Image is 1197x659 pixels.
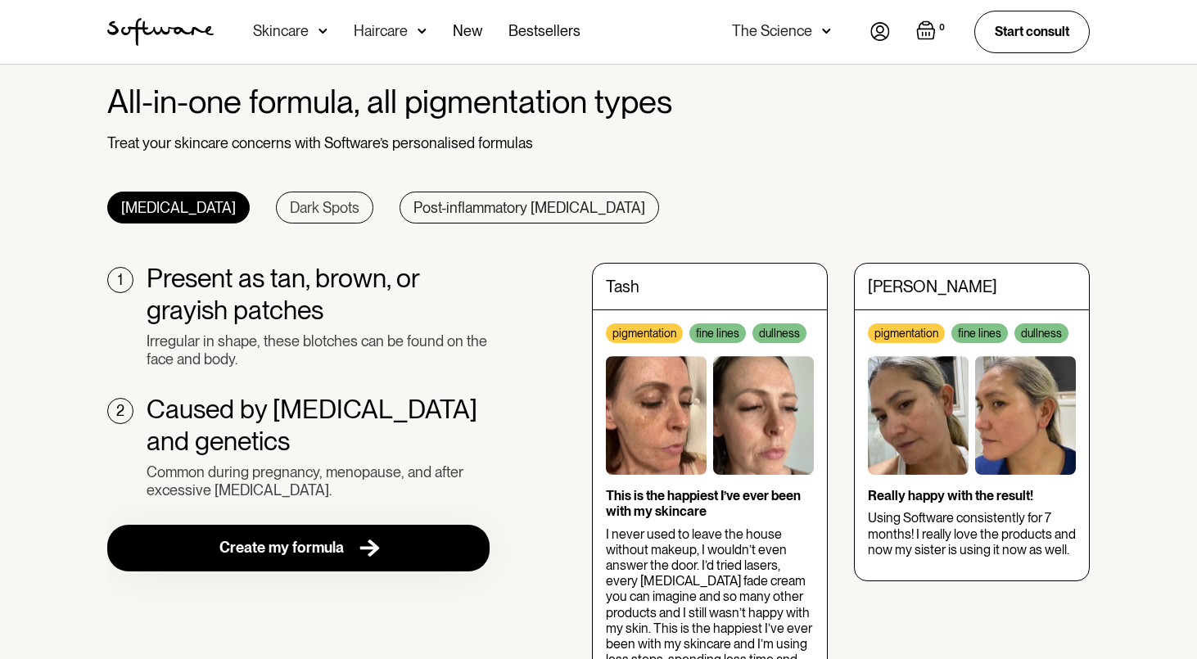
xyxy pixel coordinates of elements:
[868,323,945,343] div: pigmentation
[121,199,236,217] div: [MEDICAL_DATA]
[147,394,490,457] div: Caused by [MEDICAL_DATA] and genetics
[868,510,1076,557] p: Using Software consistently for 7 months! I really love the products and now my sister is using i...
[354,23,408,39] div: Haircare
[107,18,214,46] img: Software Logo
[107,82,1090,121] h1: All-in-one formula, all pigmentation types
[822,23,831,39] img: arrow down
[318,23,327,39] img: arrow down
[868,277,997,296] div: [PERSON_NAME]
[606,277,639,296] div: Tash
[868,488,1033,503] div: Really happy with the result!
[413,199,645,217] div: Post-inflammatory [MEDICAL_DATA]
[732,23,812,39] div: The Science
[253,23,309,39] div: Skincare
[107,18,214,46] a: home
[606,488,814,519] div: This is the happiest I’ve ever been with my skincare
[752,323,806,343] div: dullness
[951,323,1008,343] div: fine lines
[107,525,490,571] a: Create my formula
[1014,323,1068,343] div: dullness
[936,20,948,35] div: 0
[974,11,1090,52] a: Start consult
[118,271,123,289] div: 1
[147,463,490,499] div: Common during pregnancy, menopause, and after excessive [MEDICAL_DATA].
[107,134,1090,152] div: Treat your skincare concerns with Software’s personalised formulas
[418,23,427,39] img: arrow down
[147,263,490,326] div: Present as tan, brown, or grayish patches
[116,402,124,420] div: 2
[147,332,490,368] div: Irregular in shape, these blotches can be found on the face and body.
[219,539,344,557] div: Create my formula
[689,323,746,343] div: fine lines
[916,20,948,43] a: Open empty cart
[606,323,683,343] div: pigmentation
[290,199,359,217] div: Dark Spots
